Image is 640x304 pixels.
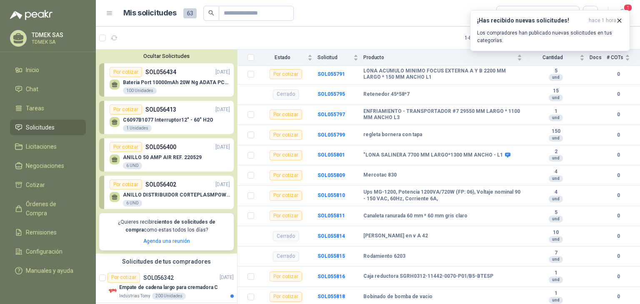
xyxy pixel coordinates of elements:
[10,120,86,135] a: Solicitudes
[363,172,397,179] b: Mercotac 830
[549,115,563,121] div: und
[123,80,230,85] p: Bateria Port 10000mAh 20W Ng ADATA PC100BKCarga
[215,68,230,76] p: [DATE]
[527,250,585,257] b: 7
[215,106,230,114] p: [DATE]
[549,175,563,182] div: und
[110,67,142,77] div: Por cotizar
[549,74,563,81] div: und
[123,87,157,94] div: 100 Unidades
[527,290,585,297] b: 1
[317,233,345,239] b: SOL055814
[270,292,302,302] div: Por cotizar
[145,142,176,152] p: SOL056400
[119,293,150,299] p: Industrias Tomy
[607,131,630,139] b: 0
[549,196,563,202] div: und
[465,31,507,45] div: 1 - 8 de 8
[10,100,86,116] a: Tareas
[527,88,585,95] b: 15
[10,62,86,78] a: Inicio
[26,228,57,237] span: Remisiones
[107,286,117,296] img: Company Logo
[623,4,632,12] span: 1
[363,213,467,219] b: Canaleta ranurada 60 mm * 60 mm gris claro
[96,50,237,254] div: Ocultar SolicitudesPor cotizarSOL056434[DATE] Bateria Port 10000mAh 20W Ng ADATA PC100BKCarga100 ...
[99,138,234,172] a: Por cotizarSOL056400[DATE] ANILLO 50 AMP AIR REF. 2205296 UND
[363,273,493,280] b: Caja reductora SGRH0312-11442-0070-P01/B5-BTESP
[123,192,230,198] p: ANILLO DISTRIBUIDOR CORTEPLASMPOWERMX125
[99,63,234,97] a: Por cotizarSOL056434[DATE] Bateria Port 10000mAh 20W Ng ADATA PC100BKCarga100 Unidades
[317,213,345,219] a: SOL055811
[270,272,302,282] div: Por cotizar
[96,254,237,269] div: Solicitudes de tus compradores
[259,55,306,60] span: Estado
[123,162,142,169] div: 6 UND
[317,192,345,198] a: SOL055810
[607,172,630,179] b: 0
[317,55,352,60] span: Solicitud
[317,91,345,97] a: SOL055795
[317,253,345,259] a: SOL055815
[10,177,86,193] a: Cotizar
[363,91,410,98] b: Retenedor 45*58*7
[549,256,563,263] div: und
[549,236,563,243] div: und
[363,50,527,66] th: Producto
[615,6,630,21] button: 1
[477,29,623,44] p: Los compradores han publicado nuevas solicitudes en tus categorías.
[145,105,176,114] p: SOL056413
[26,161,64,170] span: Negociaciones
[10,224,86,240] a: Remisiones
[26,199,78,218] span: Órdenes de Compra
[183,8,197,18] span: 63
[123,154,202,160] p: ANILLO 50 AMP AIR REF. 220529
[26,247,62,256] span: Configuración
[527,108,585,115] b: 1
[363,108,522,121] b: ENFRIAMIENTO - TRANSPORTADOR #7 29550 MM LARGO * 1100 MM ANCHO L3
[208,10,214,16] span: search
[107,273,140,283] div: Por cotizar
[607,232,630,240] b: 0
[152,293,186,299] div: 200 Unidades
[317,112,345,117] a: SOL055797
[270,69,302,79] div: Por cotizar
[607,192,630,199] b: 0
[10,139,86,154] a: Licitaciones
[363,189,522,202] b: Ups MG-1200, Potencia 1200VA/720W (FP: 06), Voltaje nominal 90 - 150 VAC, 60Hz, Corriente 6A,
[549,277,563,283] div: und
[32,40,84,45] p: TDMEK SA
[270,110,302,120] div: Por cotizar
[215,181,230,189] p: [DATE]
[363,294,432,300] b: Bobinado de bomba de vacio
[527,149,585,155] b: 2
[26,266,73,275] span: Manuales y ayuda
[363,68,522,81] b: LONA ACUMULO MINIMO FOCUS EXTERNA A Y B 2200 MM LARGO * 150 MM ANCHO L1
[363,152,503,159] b: "LONA SALINERA 7700 MM LARGO*1300 MM ANCHO - L1
[317,132,345,138] a: SOL055799
[317,50,363,66] th: Solicitud
[10,10,52,20] img: Logo peakr
[110,142,142,152] div: Por cotizar
[527,169,585,175] b: 4
[26,123,55,132] span: Solicitudes
[527,229,585,236] b: 10
[549,155,563,162] div: und
[363,233,428,239] b: [PERSON_NAME] en v A 42
[110,179,142,189] div: Por cotizar
[549,135,563,142] div: und
[273,252,299,262] div: Cerrado
[143,275,174,281] p: SOL056342
[607,70,630,78] b: 0
[317,294,345,299] a: SOL055818
[273,231,299,241] div: Cerrado
[26,104,44,113] span: Tareas
[123,125,152,132] div: 1 Unidades
[10,81,86,97] a: Chat
[119,284,218,292] p: Empate de cadena largo para cremadora C
[270,191,302,201] div: Por cotizar
[10,196,86,221] a: Órdenes de Compra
